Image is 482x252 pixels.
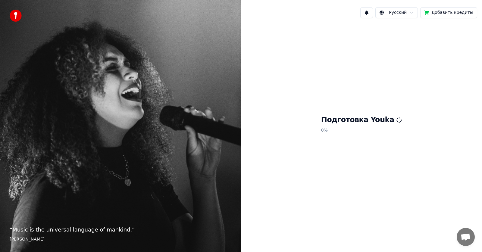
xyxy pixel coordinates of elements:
footer: [PERSON_NAME] [10,236,231,242]
p: 0 % [321,125,402,136]
h1: Подготовка Youka [321,115,402,125]
p: “ Music is the universal language of mankind. ” [10,226,231,234]
a: Открытый чат [457,228,475,246]
button: Добавить кредиты [420,7,477,18]
img: youka [10,10,22,22]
